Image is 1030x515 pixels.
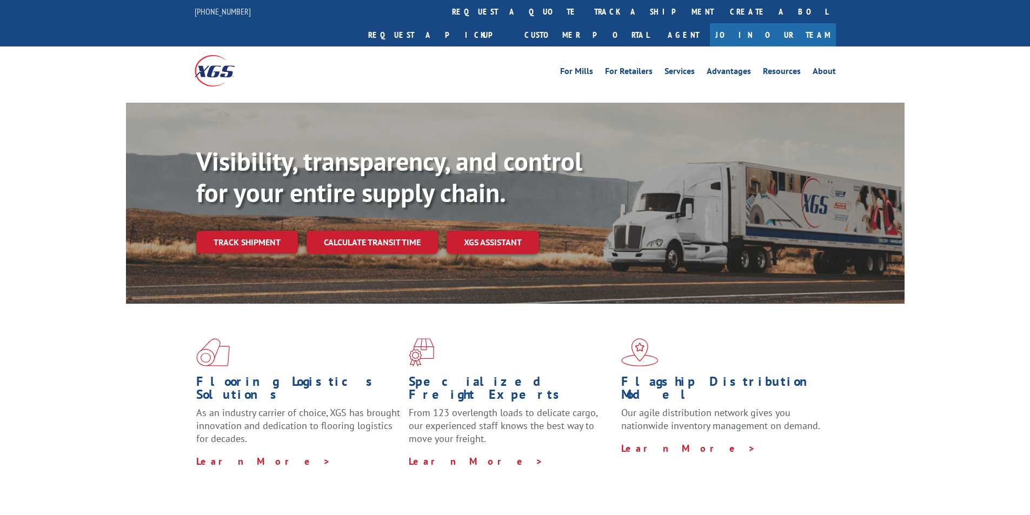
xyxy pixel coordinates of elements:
a: About [813,67,836,79]
img: xgs-icon-focused-on-flooring-red [409,338,434,366]
a: Learn More > [196,455,331,467]
a: Services [664,67,695,79]
h1: Flooring Logistics Solutions [196,375,401,406]
a: Agent [657,23,710,46]
a: Customer Portal [516,23,657,46]
a: XGS ASSISTANT [447,231,539,254]
a: Calculate transit time [307,231,438,254]
b: Visibility, transparency, and control for your entire supply chain. [196,144,582,209]
a: For Retailers [605,67,653,79]
a: Join Our Team [710,23,836,46]
h1: Flagship Distribution Model [621,375,826,406]
a: Request a pickup [360,23,516,46]
span: Our agile distribution network gives you nationwide inventory management on demand. [621,406,820,432]
img: xgs-icon-total-supply-chain-intelligence-red [196,338,230,366]
a: Advantages [707,67,751,79]
a: For Mills [560,67,593,79]
a: Learn More > [621,442,756,454]
h1: Specialized Freight Experts [409,375,613,406]
img: xgs-icon-flagship-distribution-model-red [621,338,659,366]
a: Resources [763,67,801,79]
p: From 123 overlength loads to delicate cargo, our experienced staff knows the best way to move you... [409,406,613,454]
a: Track shipment [196,231,298,253]
a: [PHONE_NUMBER] [195,6,251,17]
a: Learn More > [409,455,543,467]
span: As an industry carrier of choice, XGS has brought innovation and dedication to flooring logistics... [196,406,400,445]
